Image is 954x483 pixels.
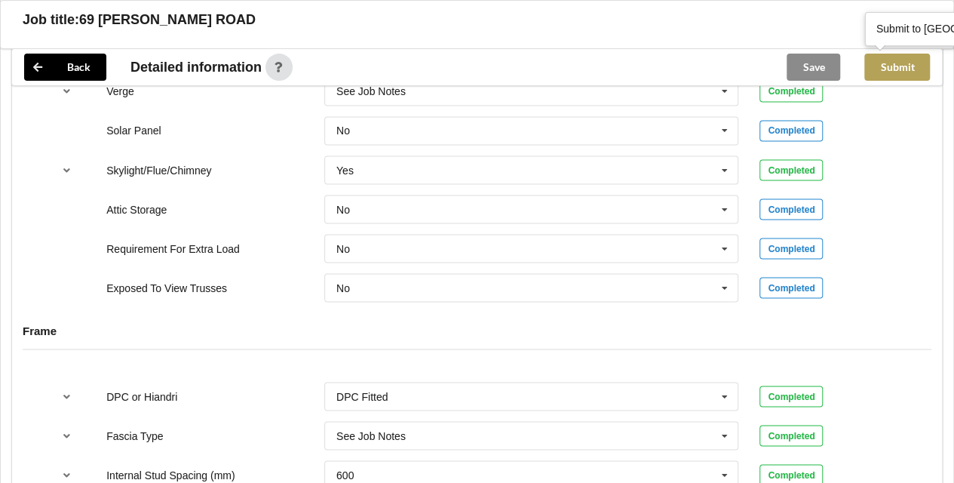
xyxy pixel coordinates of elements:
h3: 69 [PERSON_NAME] ROAD [79,11,256,29]
div: See Job Notes [336,86,406,97]
label: Solar Panel [106,125,161,137]
div: Completed [759,277,823,298]
button: reference-toggle [52,78,81,105]
label: Attic Storage [106,203,167,215]
button: reference-toggle [52,422,81,449]
div: No [336,243,350,254]
button: reference-toggle [52,156,81,183]
div: Completed [759,159,823,180]
div: No [336,125,350,136]
button: Back [24,54,106,81]
div: Completed [759,198,823,220]
label: Internal Stud Spacing (mm) [106,469,235,481]
div: Completed [759,425,823,446]
div: Completed [759,386,823,407]
div: Completed [759,81,823,102]
label: Exposed To View Trusses [106,281,227,294]
div: See Job Notes [336,430,406,441]
label: Verge [106,85,134,97]
label: Fascia Type [106,429,163,441]
button: reference-toggle [52,383,81,410]
div: Completed [759,238,823,259]
div: Completed [759,120,823,141]
div: 600 [336,469,354,480]
label: DPC or Hiandri [106,390,177,402]
span: Detailed information [130,60,262,74]
label: Skylight/Flue/Chimney [106,164,211,176]
div: DPC Fitted [336,391,388,401]
div: No [336,282,350,293]
h3: Job title: [23,11,79,29]
button: Submit [864,54,930,81]
label: Requirement For Extra Load [106,242,240,254]
div: No [336,204,350,214]
h4: Frame [23,323,931,337]
div: Yes [336,165,354,175]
